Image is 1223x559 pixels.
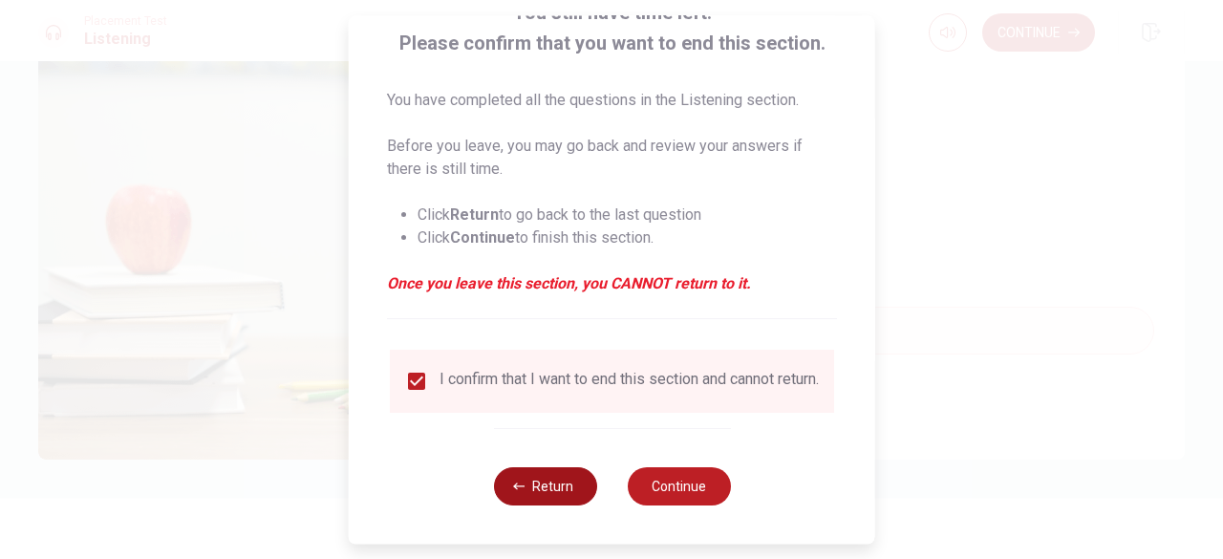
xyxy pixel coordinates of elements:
p: You have completed all the questions in the Listening section. [387,89,837,112]
button: Continue [627,467,730,505]
div: I confirm that I want to end this section and cannot return. [440,370,819,393]
button: Return [493,467,596,505]
strong: Return [450,205,499,224]
li: Click to finish this section. [418,226,837,249]
strong: Continue [450,228,515,247]
p: Before you leave, you may go back and review your answers if there is still time. [387,135,837,181]
em: Once you leave this section, you CANNOT return to it. [387,272,837,295]
li: Click to go back to the last question [418,204,837,226]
